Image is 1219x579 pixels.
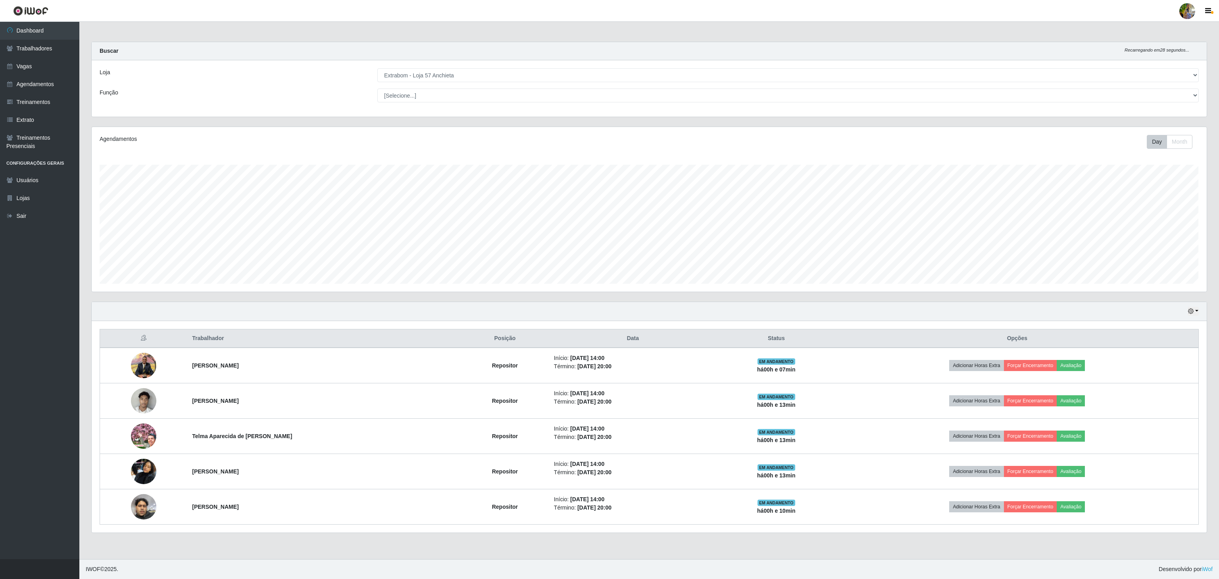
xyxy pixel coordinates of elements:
[549,329,717,348] th: Data
[758,394,795,400] span: EM ANDAMENTO
[554,460,712,468] li: Início:
[577,504,611,511] time: [DATE] 20:00
[554,362,712,371] li: Término:
[570,390,604,396] time: [DATE] 14:00
[577,469,611,475] time: [DATE] 20:00
[1167,135,1192,149] button: Month
[1147,135,1192,149] div: First group
[577,434,611,440] time: [DATE] 20:00
[1125,48,1189,52] i: Recarregando em 28 segundos...
[492,504,518,510] strong: Repositor
[100,48,118,54] strong: Buscar
[757,508,796,514] strong: há 00 h e 10 min
[492,362,518,369] strong: Repositor
[1004,360,1057,371] button: Forçar Encerramento
[570,496,604,502] time: [DATE] 14:00
[187,329,461,348] th: Trabalhador
[131,423,156,449] img: 1753488226695.jpeg
[1057,501,1085,512] button: Avaliação
[1202,566,1213,572] a: iWof
[554,398,712,406] li: Término:
[577,398,611,405] time: [DATE] 20:00
[86,566,100,572] span: IWOF
[1004,466,1057,477] button: Forçar Encerramento
[492,468,518,475] strong: Repositor
[949,395,1004,406] button: Adicionar Horas Extra
[757,402,796,408] strong: há 00 h e 13 min
[570,461,604,467] time: [DATE] 14:00
[492,433,518,439] strong: Repositor
[192,504,238,510] strong: [PERSON_NAME]
[86,565,118,573] span: © 2025 .
[757,472,796,479] strong: há 00 h e 13 min
[554,504,712,512] li: Término:
[1004,431,1057,442] button: Forçar Encerramento
[1057,395,1085,406] button: Avaliação
[949,466,1004,477] button: Adicionar Horas Extra
[192,433,292,439] strong: Telma Aparecida de [PERSON_NAME]
[100,135,551,143] div: Agendamentos
[1147,135,1167,149] button: Day
[554,354,712,362] li: Início:
[1004,395,1057,406] button: Forçar Encerramento
[1004,501,1057,512] button: Forçar Encerramento
[570,425,604,432] time: [DATE] 14:00
[1057,431,1085,442] button: Avaliação
[131,384,156,417] img: 1752582436297.jpeg
[554,433,712,441] li: Término:
[461,329,549,348] th: Posição
[836,329,1199,348] th: Opções
[570,355,604,361] time: [DATE] 14:00
[1057,466,1085,477] button: Avaliação
[131,348,156,382] img: 1748464437090.jpeg
[192,362,238,369] strong: [PERSON_NAME]
[192,468,238,475] strong: [PERSON_NAME]
[13,6,48,16] img: CoreUI Logo
[100,68,110,77] label: Loja
[758,358,795,365] span: EM ANDAMENTO
[1147,135,1199,149] div: Toolbar with button groups
[949,501,1004,512] button: Adicionar Horas Extra
[757,437,796,443] strong: há 00 h e 13 min
[554,495,712,504] li: Início:
[554,468,712,477] li: Término:
[758,464,795,471] span: EM ANDAMENTO
[1057,360,1085,371] button: Avaliação
[100,88,118,97] label: Função
[131,454,156,488] img: 1755522333541.jpeg
[131,490,156,523] img: 1757116559947.jpeg
[758,500,795,506] span: EM ANDAMENTO
[554,389,712,398] li: Início:
[1159,565,1213,573] span: Desenvolvido por
[492,398,518,404] strong: Repositor
[577,363,611,369] time: [DATE] 20:00
[192,398,238,404] strong: [PERSON_NAME]
[949,431,1004,442] button: Adicionar Horas Extra
[758,429,795,435] span: EM ANDAMENTO
[717,329,836,348] th: Status
[949,360,1004,371] button: Adicionar Horas Extra
[554,425,712,433] li: Início:
[757,366,796,373] strong: há 00 h e 07 min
